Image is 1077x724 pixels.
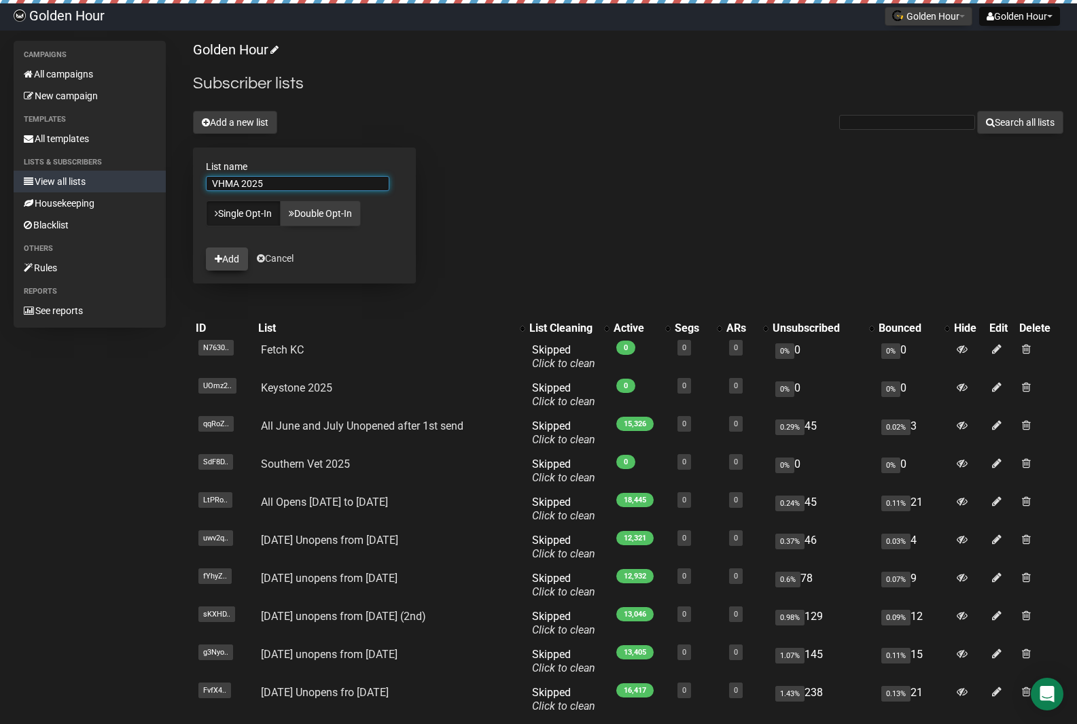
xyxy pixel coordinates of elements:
a: Housekeeping [14,192,166,214]
th: Edit: No sort applied, sorting is disabled [987,319,1017,338]
a: Click to clean [532,585,595,598]
button: Add [206,247,248,271]
span: g3Nyo.. [198,644,233,660]
a: 0 [682,534,686,542]
a: 0 [734,534,738,542]
a: Double Opt-In [280,201,361,226]
span: Skipped [532,343,595,370]
th: Segs: No sort applied, activate to apply an ascending sort [672,319,724,338]
li: Others [14,241,166,257]
div: Unsubscribed [773,322,862,335]
span: 0.98% [775,610,805,625]
a: 0 [734,686,738,695]
span: SdF8D.. [198,454,233,470]
td: 145 [770,642,876,680]
a: Golden Hour [193,41,277,58]
a: Keystone 2025 [261,381,332,394]
span: LtPRo.. [198,492,232,508]
td: 129 [770,604,876,642]
th: ARs: No sort applied, activate to apply an ascending sort [724,319,769,338]
a: 0 [734,381,738,390]
a: 0 [682,419,686,428]
span: 15,326 [616,417,654,431]
span: Skipped [532,648,595,674]
th: Unsubscribed: No sort applied, activate to apply an ascending sort [770,319,876,338]
div: Hide [954,322,984,335]
a: All Opens [DATE] to [DATE] [261,496,388,508]
button: Search all lists [977,111,1063,134]
span: 0.11% [881,648,911,663]
span: N7630.. [198,340,234,356]
td: 46 [770,528,876,566]
a: 0 [734,648,738,657]
li: Lists & subscribers [14,154,166,171]
button: Golden Hour [979,7,1060,26]
li: Templates [14,111,166,128]
div: Open Intercom Messenger [1031,678,1063,710]
a: 0 [682,343,686,352]
img: 4dac617f81f68be36ebd0f5b3f5e31fd [14,10,26,22]
a: 0 [682,648,686,657]
a: Click to clean [532,623,595,636]
a: Cancel [257,253,294,264]
a: 0 [734,343,738,352]
span: UOmz2.. [198,378,236,394]
a: All June and July Unopened after 1st send [261,419,463,432]
td: 78 [770,566,876,604]
th: Active: No sort applied, activate to apply an ascending sort [611,319,672,338]
th: List Cleaning: No sort applied, activate to apply an ascending sort [527,319,611,338]
span: Skipped [532,458,595,484]
a: [DATE] Unopens fro [DATE] [261,686,389,699]
span: 0% [881,381,900,397]
span: 1.07% [775,648,805,663]
li: Campaigns [14,47,166,63]
a: Click to clean [532,471,595,484]
a: [DATE] unopens from [DATE] [261,572,398,585]
span: 0.24% [775,496,805,511]
a: 0 [682,610,686,619]
td: 45 [770,490,876,528]
span: 16,417 [616,683,654,697]
span: Skipped [532,496,595,522]
span: 0 [616,341,635,355]
a: Click to clean [532,547,595,560]
span: 12,932 [616,569,654,583]
td: 0 [876,338,951,376]
span: 0.09% [881,610,911,625]
span: Skipped [532,534,595,560]
span: Skipped [532,610,595,636]
span: fYhyZ.. [198,568,232,584]
span: 0 [616,455,635,469]
span: 0% [775,381,794,397]
th: Bounced: No sort applied, activate to apply an ascending sort [876,319,951,338]
img: favicons [892,10,903,21]
span: 0.37% [775,534,805,549]
a: [DATE] Unopens from [DATE] [261,534,398,547]
a: 0 [682,686,686,695]
div: ID [196,322,253,335]
a: All campaigns [14,63,166,85]
span: 0% [775,458,794,473]
th: List: No sort applied, activate to apply an ascending sort [255,319,527,338]
a: 0 [734,419,738,428]
span: 0 [616,379,635,393]
a: 0 [682,572,686,581]
a: 0 [734,458,738,466]
a: All templates [14,128,166,150]
label: List name [206,160,403,173]
div: Segs [675,322,710,335]
div: Active [614,322,658,335]
span: uwv2q.. [198,530,233,546]
a: Single Opt-In [206,201,281,226]
span: 0.03% [881,534,911,549]
a: Click to clean [532,433,595,446]
button: Add a new list [193,111,277,134]
a: 0 [734,496,738,504]
span: qqRoZ.. [198,416,234,432]
td: 21 [876,680,951,719]
a: Click to clean [532,509,595,522]
a: Fetch KC [261,343,304,356]
a: Blacklist [14,214,166,236]
th: Hide: No sort applied, sorting is disabled [951,319,987,338]
span: 0.29% [775,419,805,435]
